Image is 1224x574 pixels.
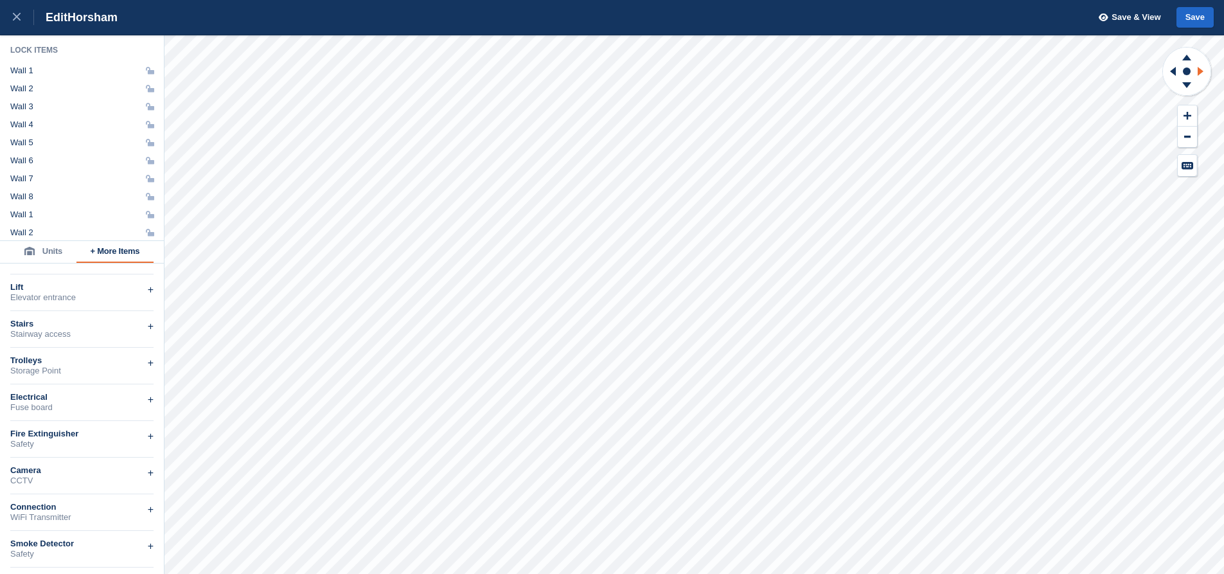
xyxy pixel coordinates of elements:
div: Fuse board [10,402,154,413]
div: + [148,282,154,298]
div: Elevator entrance [10,292,154,303]
button: Save [1176,7,1214,28]
div: + [148,319,154,334]
div: Wall 5 [10,138,33,148]
div: Connection [10,502,154,512]
button: Zoom Out [1178,127,1197,148]
div: Lock Items [10,45,154,55]
div: + [148,502,154,517]
button: + More Items [76,241,154,263]
div: Safety [10,439,154,449]
div: LiftElevator entrance+ [10,274,154,311]
div: + [148,429,154,444]
div: Electrical [10,392,154,402]
div: Camera [10,465,154,476]
div: Wall 4 [10,120,33,130]
div: Lift [10,282,154,292]
div: + [148,539,154,554]
div: Wall 1 [10,210,33,220]
div: TrolleysStorage Point+ [10,348,154,384]
div: Wall 8 [10,192,33,202]
div: Trolleys [10,355,154,366]
div: StairsStairway access+ [10,311,154,348]
span: Save & View [1112,11,1160,24]
div: Smoke DetectorSafety+ [10,531,154,568]
div: Wall 2 [10,228,33,238]
div: Smoke Detector [10,539,154,549]
button: Zoom In [1178,105,1197,127]
button: Units [10,241,76,263]
div: Fire Extinguisher [10,429,154,439]
button: Save & View [1092,7,1161,28]
div: Wall 2 [10,84,33,94]
div: + [148,355,154,371]
div: WiFi Transmitter [10,512,154,523]
div: Stairs [10,319,154,329]
div: Wall 3 [10,102,33,112]
div: Wall 6 [10,156,33,166]
div: Edit Horsham [34,10,118,25]
div: ConnectionWiFi Transmitter+ [10,494,154,531]
div: ElectricalFuse board+ [10,384,154,421]
div: CameraCCTV+ [10,458,154,494]
div: + [148,465,154,481]
div: + [148,392,154,408]
div: Wall 1 [10,66,33,76]
div: Wall 7 [10,174,33,184]
button: Keyboard Shortcuts [1178,155,1197,176]
div: Stairway access [10,329,154,339]
div: Storage Point [10,366,154,376]
div: Safety [10,549,154,559]
div: CCTV [10,476,154,486]
div: Fire ExtinguisherSafety+ [10,421,154,458]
